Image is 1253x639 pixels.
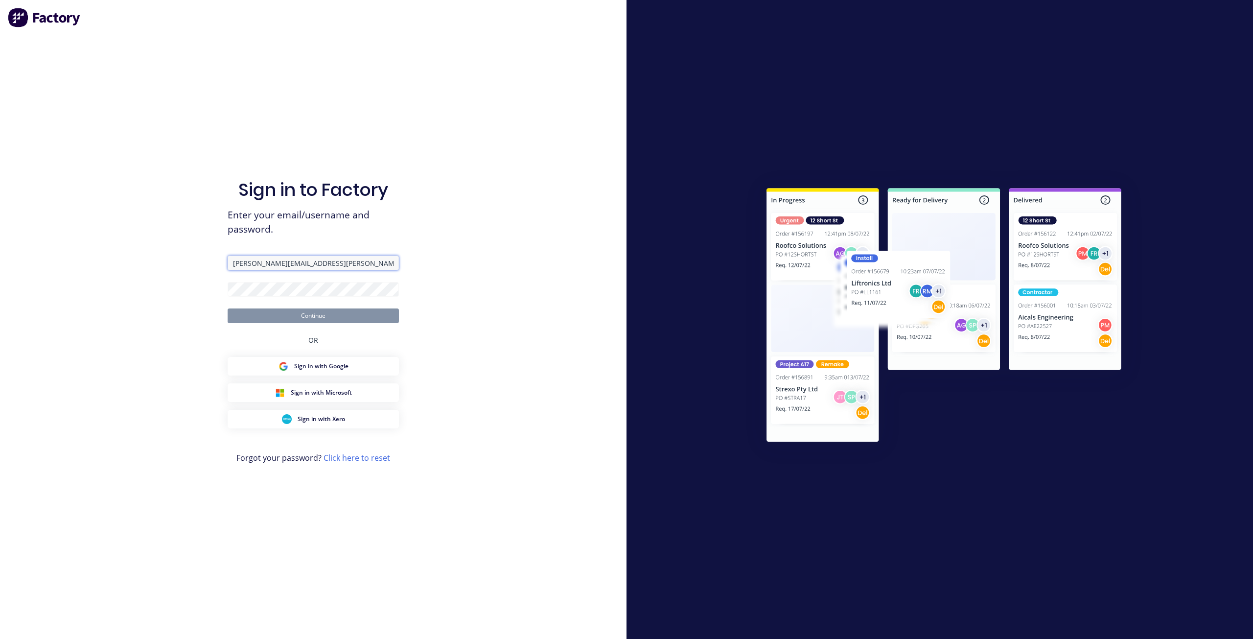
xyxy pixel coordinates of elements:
span: Sign in with Google [294,362,348,371]
img: Google Sign in [278,361,288,371]
span: Enter your email/username and password. [228,208,399,237]
button: Continue [228,308,399,323]
span: Forgot your password? [236,452,390,464]
a: Click here to reset [324,452,390,463]
button: Google Sign inSign in with Google [228,357,399,376]
button: Xero Sign inSign in with Xero [228,410,399,428]
button: Microsoft Sign inSign in with Microsoft [228,383,399,402]
span: Sign in with Microsoft [291,388,352,397]
div: OR [308,323,318,357]
img: Microsoft Sign in [275,388,285,398]
h1: Sign in to Factory [238,179,388,200]
input: Email/Username [228,256,399,270]
img: Xero Sign in [282,414,292,424]
span: Sign in with Xero [298,415,345,424]
img: Sign in [745,168,1143,465]
img: Factory [8,8,81,27]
